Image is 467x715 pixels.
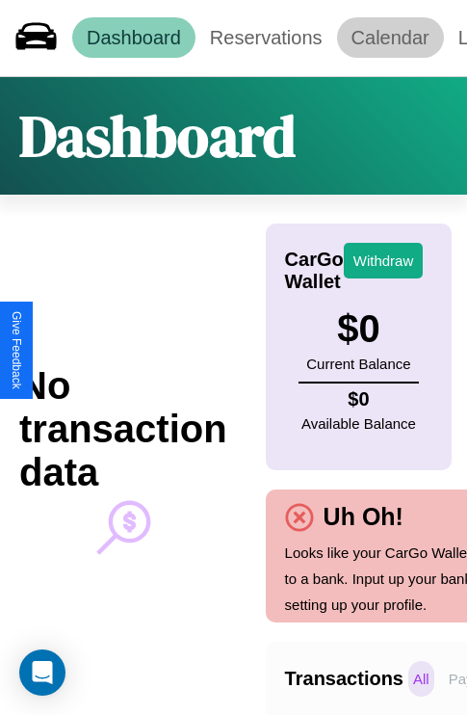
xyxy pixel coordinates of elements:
[10,311,23,389] div: Give Feedback
[301,410,416,437] p: Available Balance
[19,96,296,175] h1: Dashboard
[195,17,337,58] a: Reservations
[72,17,195,58] a: Dashboard
[344,243,424,278] button: Withdraw
[19,649,65,696] div: Open Intercom Messenger
[285,249,344,293] h4: CarGo Wallet
[337,17,444,58] a: Calendar
[285,668,403,690] h4: Transactions
[301,388,416,410] h4: $ 0
[306,307,410,351] h3: $ 0
[306,351,410,377] p: Current Balance
[408,661,434,697] p: All
[314,503,413,531] h4: Uh Oh!
[19,364,227,494] h2: No transaction data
